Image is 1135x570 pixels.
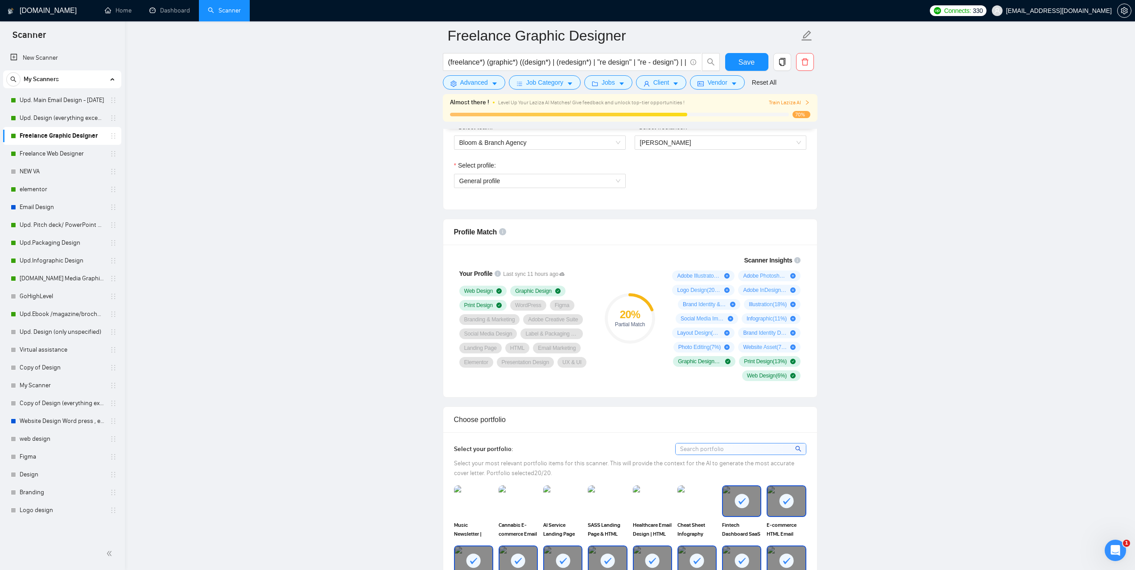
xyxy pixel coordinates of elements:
[20,252,104,270] a: Upd.Infographic Design
[567,80,573,87] span: caret-down
[110,97,117,104] span: holder
[796,53,814,71] button: delete
[464,330,512,337] span: Social Media Design
[3,49,121,67] li: New Scanner
[592,80,598,87] span: folder
[790,344,796,350] span: plus-circle
[450,80,457,87] span: setting
[525,330,578,337] span: Label & Packaging Design
[20,484,104,501] a: Branding
[110,418,117,425] span: holder
[515,287,552,295] span: Graphic Design
[110,239,117,246] span: holder
[725,53,768,71] button: Save
[944,6,971,16] span: Connects:
[795,444,803,454] span: search
[681,315,724,322] span: Social Media Imagery ( 14 %)
[110,471,117,478] span: holder
[526,78,563,87] span: Job Category
[543,485,582,517] img: portfolio thumbnail image
[724,287,730,293] span: plus-circle
[459,270,493,277] span: Your Profile
[731,80,737,87] span: caret-down
[464,316,515,323] span: Branding & Marketing
[20,341,104,359] a: Virtual assistance
[994,8,1000,14] span: user
[464,344,497,352] span: Landing Page
[516,80,523,87] span: bars
[790,373,796,378] span: check-circle
[20,323,104,341] a: Upd. Design (only unspecified)
[1117,4,1131,18] button: setting
[495,271,501,277] span: info-circle
[767,521,806,538] span: E-commerce HTML Email Template / Development / Responsive Email Design
[528,316,578,323] span: Adobe Creative Suite
[744,257,792,263] span: Scanner Insights
[792,111,810,118] span: 70%
[619,80,625,87] span: caret-down
[460,78,488,87] span: Advanced
[702,53,720,71] button: search
[698,80,704,87] span: idcard
[774,58,791,66] span: copy
[110,293,117,300] span: holder
[673,80,679,87] span: caret-down
[110,400,117,407] span: holder
[678,344,721,351] span: Photo Editing ( 7 %)
[110,168,117,175] span: holder
[208,7,241,14] a: searchScanner
[20,359,104,377] a: Copy of Design
[499,228,506,235] span: info-circle
[790,330,796,336] span: plus-circle
[110,328,117,336] span: holder
[458,160,496,170] span: Select profile:
[562,359,582,366] span: UX & UI
[690,59,696,65] span: info-circle
[454,228,497,236] span: Profile Match
[20,234,104,252] a: Upd.Packaging Design
[20,216,104,234] a: Upd. Pitch deck/ PowerPoint Designer
[790,359,796,364] span: check-circle
[1117,7,1131,14] a: setting
[110,186,117,193] span: holder
[496,303,502,308] span: check-circle
[105,7,132,14] a: homeHome
[790,302,796,307] span: plus-circle
[588,485,627,517] img: portfolio thumbnail image
[1123,540,1130,547] span: 1
[677,521,717,538] span: Cheat Sheet Infography Design | Infographic Designer
[773,53,791,71] button: copy
[790,273,796,279] span: plus-circle
[20,109,104,127] a: Upd. Design (everything except unspecified)
[450,98,489,107] span: Almost there !
[538,344,576,352] span: Email Marketing
[20,127,104,145] a: Freelance Graphic Designer
[724,273,730,279] span: plus-circle
[496,288,502,294] span: check-circle
[110,453,117,460] span: holder
[749,301,787,308] span: Illustration ( 18 %)
[683,301,726,308] span: Brand Identity & Guidelines ( 19 %)
[934,7,941,14] img: upwork-logo.png
[636,75,687,90] button: userClientcaret-down
[1105,540,1126,561] iframe: Intercom live chat
[503,270,565,279] span: Last sync 11 hours ago
[677,272,721,279] span: Adobe Illustrator ( 44 %)
[20,377,104,394] a: My Scanner
[677,287,721,294] span: Logo Design ( 20 %)
[515,302,541,309] span: WordPress
[20,287,104,305] a: GoHighLevel
[464,359,488,366] span: Elementor
[502,359,549,366] span: Presentation Design
[730,302,735,307] span: plus-circle
[20,466,104,484] a: Design
[653,78,669,87] span: Client
[20,394,104,412] a: Copy of Design (everything except unspecified)
[454,407,806,432] div: Choose portfolio
[24,70,59,88] span: My Scanners
[459,174,620,188] span: General profile
[794,257,801,263] span: info-circle
[747,315,787,322] span: Infographic ( 11 %)
[769,98,810,107] button: Train Laziza AI
[454,521,493,538] span: Music Newsletter | Email Design for Artist & Studio Promotion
